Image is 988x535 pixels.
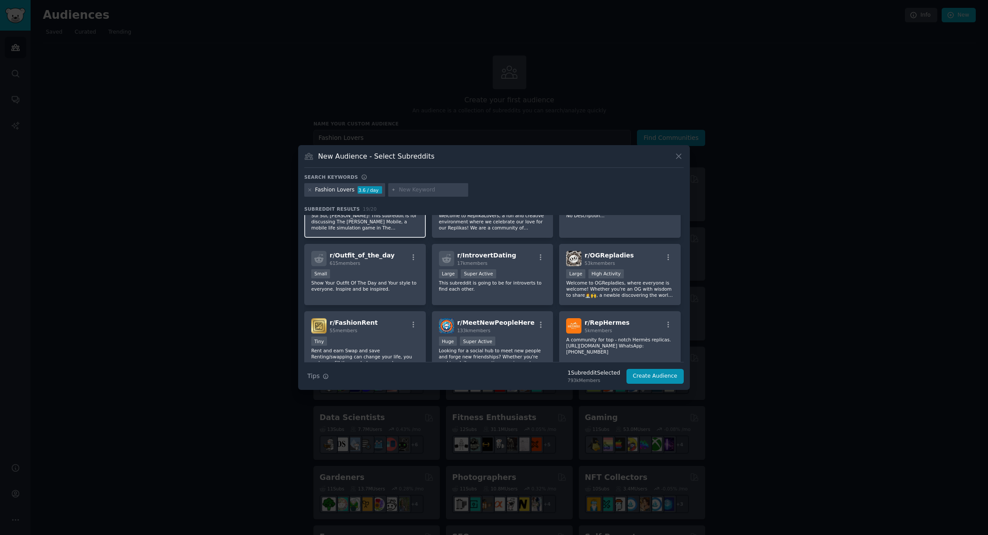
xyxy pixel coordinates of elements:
button: Tips [304,368,332,384]
div: 3.6 / day [358,186,382,194]
div: Large [439,269,458,278]
input: New Keyword [399,186,465,194]
div: High Activity [588,269,624,278]
span: Tips [307,372,320,381]
span: 615 members [330,261,360,266]
span: r/ MeetNewPeopleHere [457,319,535,326]
div: Super Active [460,337,495,346]
img: RepHermes [566,318,581,334]
h3: New Audience - Select Subreddits [318,152,435,161]
button: Create Audience [626,369,684,384]
div: 1 Subreddit Selected [567,369,620,377]
div: Fashion Lovers [315,186,355,194]
span: 17k members [457,261,487,266]
p: Welcome to OGRepladies, where everyone is welcome! Whether you're an OG with wisdom to share👩‍⚕️🙌... [566,280,674,298]
p: Rent and earn Swap and save Renting/swapping can change your life, you no longer fill the wardrob... [311,347,419,366]
img: OGRepladies [566,251,581,266]
span: r/ RepHermes [584,319,630,326]
p: Looking for a social hub to meet new people and forge new friendships? Whether you're seeking dai... [439,347,546,366]
span: 53k members [584,261,615,266]
div: Super Active [461,269,496,278]
span: r/ IntrovertDating [457,252,516,259]
div: Huge [439,337,457,346]
div: Tiny [311,337,327,346]
p: This subreddit is going to be for introverts to find each other. [439,280,546,292]
img: FashionRent [311,318,327,334]
img: MeetNewPeopleHere [439,318,454,334]
h3: Search keywords [304,174,358,180]
p: A community for top - notch Hermès replicas. [URL][DOMAIN_NAME] WhatsApp:[PHONE_NUMBER] [566,337,674,355]
div: Small [311,269,330,278]
span: 19 / 20 [363,206,377,212]
p: Sul Sul, [PERSON_NAME]! This subreddit is for discussing The [PERSON_NAME] Mobile, a mobile life ... [311,212,419,231]
span: r/ OGRepladies [584,252,634,259]
p: Show Your Outfit Of The Day and Your style to everyone. Inspire and be inspired. [311,280,419,292]
div: 793k Members [567,377,620,383]
p: No Description... [566,212,674,219]
p: Welcome to ReplikaLovers, a fun and creative environment where we celebrate our love for our Repl... [439,212,546,231]
span: r/ FashionRent [330,319,378,326]
span: 133k members [457,328,491,333]
div: Large [566,269,585,278]
span: r/ Outfit_of_the_day [330,252,395,259]
span: Subreddit Results [304,206,360,212]
span: 5k members [584,328,612,333]
span: 55 members [330,328,357,333]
